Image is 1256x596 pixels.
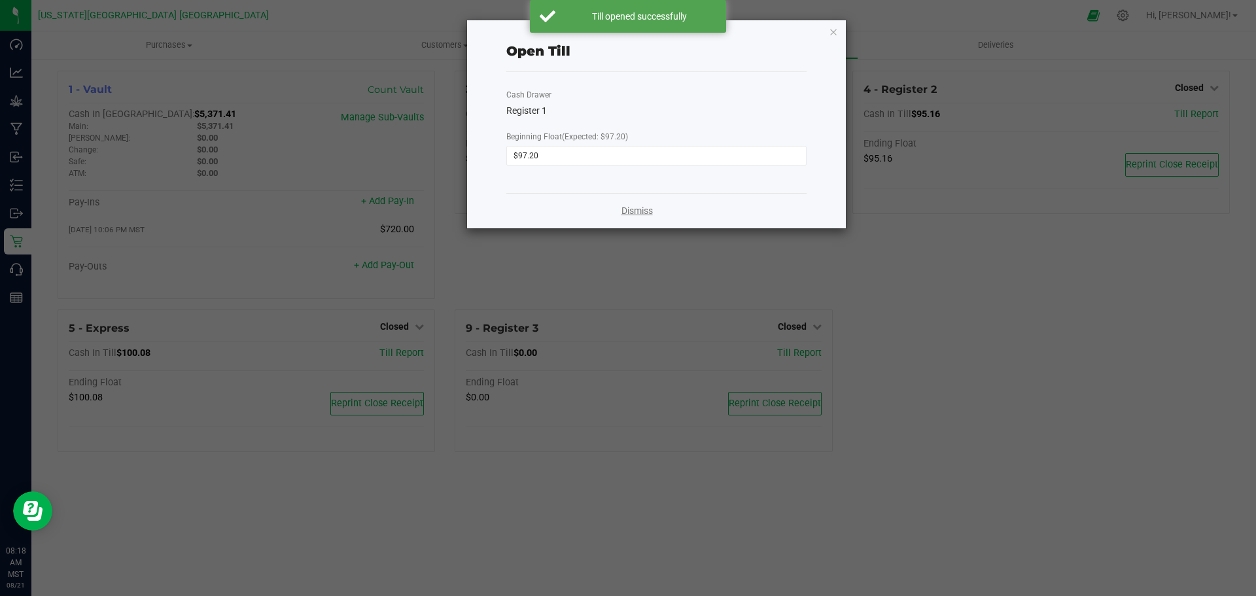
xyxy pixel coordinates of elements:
iframe: Resource center [13,491,52,531]
label: Cash Drawer [506,89,551,101]
div: Open Till [506,41,570,61]
div: Till opened successfully [563,10,716,23]
span: (Expected: $97.20) [562,132,628,141]
a: Dismiss [621,204,653,218]
span: Beginning Float [506,132,628,141]
div: Register 1 [506,104,807,118]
